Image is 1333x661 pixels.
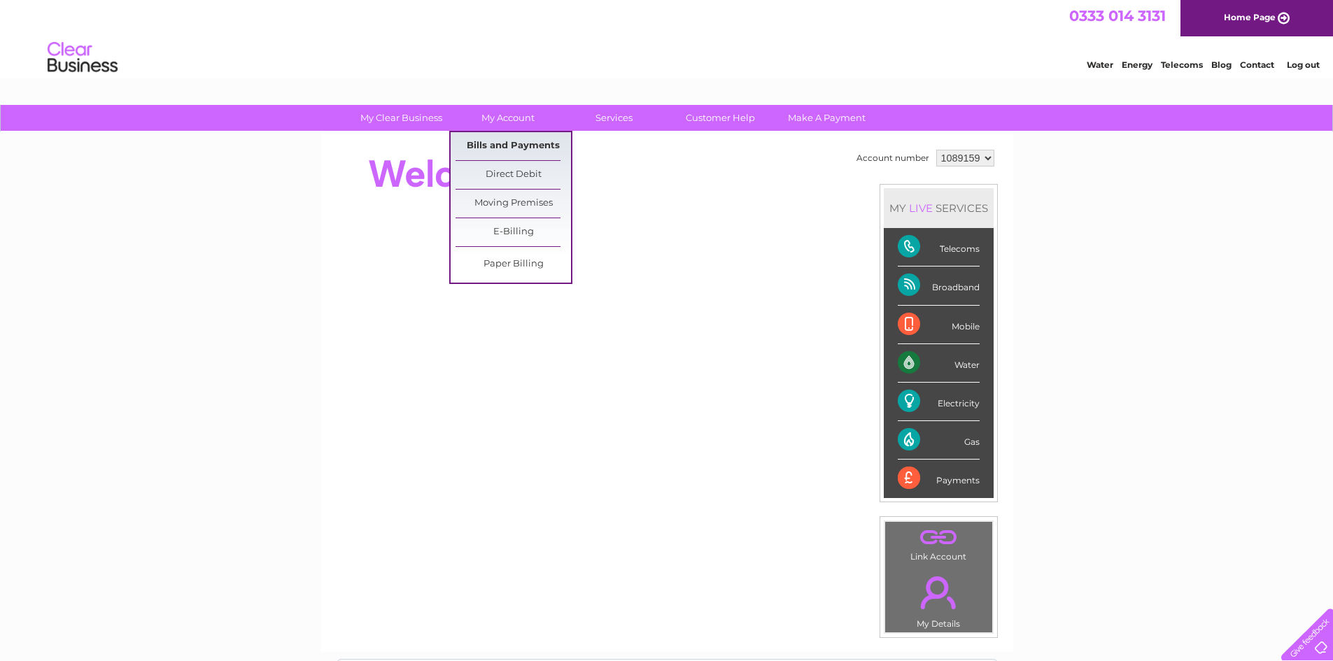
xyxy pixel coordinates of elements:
[898,266,980,305] div: Broadband
[884,188,994,228] div: MY SERVICES
[1211,59,1232,70] a: Blog
[456,132,571,160] a: Bills and Payments
[456,190,571,218] a: Moving Premises
[898,306,980,344] div: Mobile
[889,525,989,550] a: .
[898,344,980,383] div: Water
[898,421,980,460] div: Gas
[898,460,980,497] div: Payments
[769,105,884,131] a: Make A Payment
[1122,59,1152,70] a: Energy
[344,105,459,131] a: My Clear Business
[1240,59,1274,70] a: Contact
[1069,7,1166,24] a: 0333 014 3131
[450,105,565,131] a: My Account
[884,521,993,565] td: Link Account
[884,564,993,633] td: My Details
[337,8,998,68] div: Clear Business is a trading name of Verastar Limited (registered in [GEOGRAPHIC_DATA] No. 3667643...
[853,146,933,170] td: Account number
[889,568,989,617] a: .
[456,250,571,278] a: Paper Billing
[456,218,571,246] a: E-Billing
[906,201,936,215] div: LIVE
[1161,59,1203,70] a: Telecoms
[47,36,118,79] img: logo.png
[663,105,778,131] a: Customer Help
[556,105,672,131] a: Services
[898,228,980,266] div: Telecoms
[898,383,980,421] div: Electricity
[456,161,571,189] a: Direct Debit
[1287,59,1320,70] a: Log out
[1087,59,1113,70] a: Water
